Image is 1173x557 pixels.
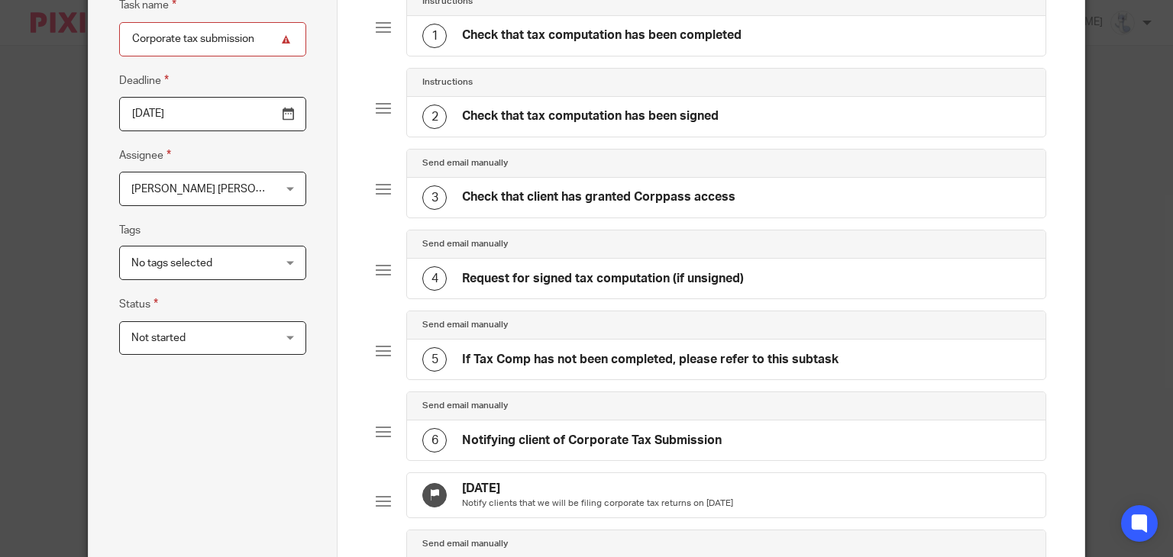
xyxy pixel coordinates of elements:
[462,189,735,205] h4: Check that client has granted Corppass access
[119,22,306,56] input: Task name
[422,266,447,291] div: 4
[462,352,839,368] h4: If Tax Comp has not been completed, please refer to this subtask
[462,497,733,510] p: Notify clients that we will be filing corporate tax returns on [DATE]
[462,481,733,497] h4: [DATE]
[119,72,169,89] label: Deadline
[131,184,302,195] span: [PERSON_NAME] [PERSON_NAME]
[462,433,722,449] h4: Notifying client of Corporate Tax Submission
[422,428,447,452] div: 6
[422,400,508,412] h4: Send email manually
[119,223,141,238] label: Tags
[119,97,306,131] input: Pick a date
[422,347,447,372] div: 5
[131,258,212,269] span: No tags selected
[462,271,744,287] h4: Request for signed tax computation (if unsigned)
[422,185,447,210] div: 3
[119,295,158,313] label: Status
[422,105,447,129] div: 2
[422,538,508,550] h4: Send email manually
[131,333,186,343] span: Not started
[119,146,171,164] label: Assignee
[462,108,719,124] h4: Check that tax computation has been signed
[422,319,508,331] h4: Send email manually
[422,238,508,250] h4: Send email manually
[462,27,742,43] h4: Check that tax computation has been completed
[422,24,447,48] div: 1
[422,157,508,169] h4: Send email manually
[422,76,473,89] h4: Instructions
